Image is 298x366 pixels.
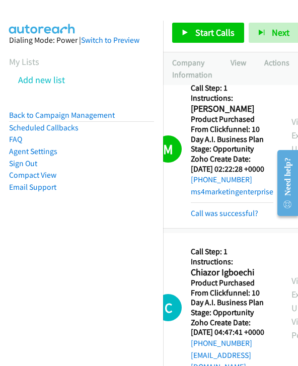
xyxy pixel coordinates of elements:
[191,208,258,218] a: Call was successful?
[9,147,57,156] a: Agent Settings
[191,93,273,103] h5: Instructions:
[191,83,273,93] h5: Call Step: 1
[191,318,273,337] h5: Zoho Create Date: [DATE] 04:47:41 +0000
[191,267,265,278] h2: Chiazor Igboechi
[9,182,56,192] a: Email Support
[9,134,22,144] a: FAQ
[9,159,37,168] a: Sign Out
[191,308,273,318] h5: Stage: Opportunity
[191,278,273,308] h5: Product Purchased From Clickfunnel: 10 Day A.I. Business Plan
[9,170,56,180] a: Compact View
[269,143,298,223] iframe: Resource Center
[155,294,182,321] h1: C
[191,114,273,144] h5: Product Purchased From Clickfunnel: 10 Day A.I. Business Plan
[172,23,244,43] a: Start Calls
[81,35,139,45] a: Switch to Preview
[264,57,289,69] p: Actions
[9,110,115,120] a: Back to Campaign Management
[18,74,65,86] a: Add new list
[155,135,182,163] h1: M
[231,57,246,69] p: View
[9,123,79,132] a: Scheduled Callbacks
[195,27,235,38] span: Start Calls
[191,338,252,348] a: [PHONE_NUMBER]
[191,247,273,257] h5: Call Step: 1
[272,27,289,38] span: Next
[191,154,273,174] h5: Zoho Create Date: [DATE] 02:22:28 +0000
[191,103,265,115] h2: [PERSON_NAME]
[155,294,182,321] div: The call is yet to be attempted
[9,56,39,67] a: My Lists
[172,57,212,81] p: Company Information
[9,34,154,46] div: Dialing Mode: Power |
[191,175,252,184] a: [PHONE_NUMBER]
[191,144,273,154] h5: Stage: Opportunity
[191,257,273,267] h5: Instructions:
